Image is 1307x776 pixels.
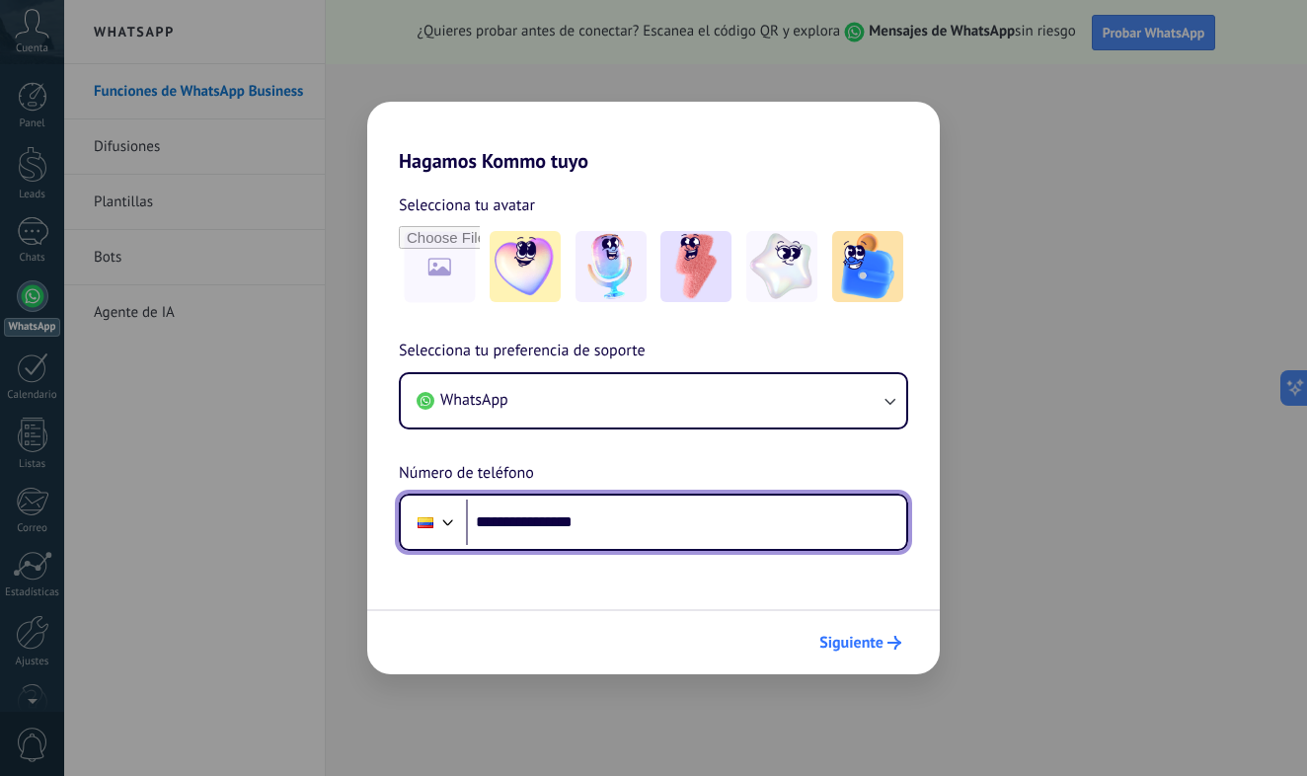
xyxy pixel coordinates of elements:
img: -5.jpeg [832,231,903,302]
img: -2.jpeg [576,231,647,302]
img: -4.jpeg [746,231,817,302]
button: Siguiente [810,626,910,660]
h2: Hagamos Kommo tuyo [367,102,940,173]
span: Selecciona tu avatar [399,193,535,218]
span: Selecciona tu preferencia de soporte [399,339,646,364]
span: Número de teléfono [399,461,534,487]
img: -1.jpeg [490,231,561,302]
button: WhatsApp [401,374,906,427]
span: WhatsApp [440,390,508,410]
img: -3.jpeg [660,231,731,302]
div: Colombia: + 57 [407,502,444,543]
span: Siguiente [819,636,884,650]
